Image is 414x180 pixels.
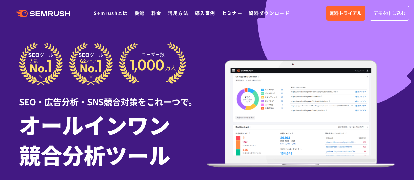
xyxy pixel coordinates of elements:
a: セミナー [222,10,242,16]
span: 無料トライアル [330,9,362,17]
a: 導入事例 [195,10,215,16]
div: SEO・広告分析・SNS競合対策をこれ一つで。 [19,85,207,108]
h1: オールインワン 競合分析ツール [19,109,207,170]
a: 機能 [135,10,145,16]
a: 無料トライアル [326,6,365,21]
a: 活用方法 [168,10,188,16]
a: 料金 [151,10,161,16]
a: デモを申し込む [370,6,409,21]
a: Semrushとは [94,10,128,16]
span: デモを申し込む [373,9,405,17]
a: 資料ダウンロード [249,10,290,16]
